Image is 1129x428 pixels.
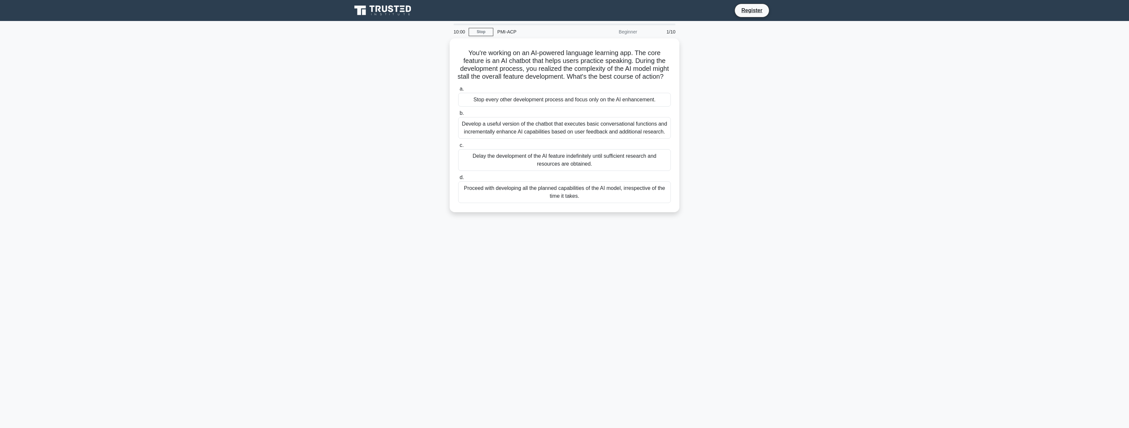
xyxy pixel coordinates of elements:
[469,28,493,36] a: Stop
[493,25,584,38] div: PMI-ACP
[641,25,679,38] div: 1/10
[458,181,671,203] div: Proceed with developing all the planned capabilities of the AI model, irrespective of the time it...
[459,86,464,92] span: a.
[584,25,641,38] div: Beginner
[458,149,671,171] div: Delay the development of the AI feature indefinitely until sufficient research and resources are ...
[458,49,671,81] h5: You're working on an AI-powered language learning app. The core feature is an AI chatbot that hel...
[450,25,469,38] div: 10:00
[459,174,464,180] span: d.
[458,93,671,107] div: Stop every other development process and focus only on the AI enhancement.
[459,110,464,116] span: b.
[459,142,463,148] span: c.
[737,6,766,14] a: Register
[458,117,671,139] div: Develop a useful version of the chatbot that executes basic conversational functions and incremen...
